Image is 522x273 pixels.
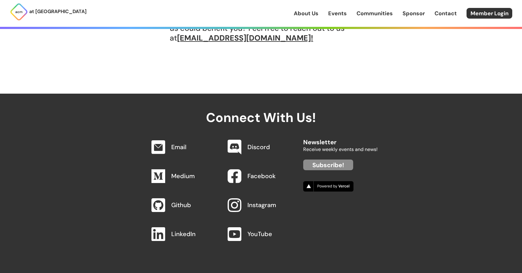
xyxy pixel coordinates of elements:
p: at [GEOGRAPHIC_DATA] [29,8,87,16]
img: Instagram [228,198,241,212]
a: Discord [247,143,270,151]
a: Github [171,201,191,209]
h2: Connect With Us! [145,94,378,125]
img: Discord [228,140,241,155]
a: Facebook [247,172,276,180]
a: About Us [294,9,318,17]
a: Member Login [467,8,512,19]
a: LinkedIn [171,230,196,238]
a: Medium [171,172,195,180]
a: YouTube [247,230,272,238]
a: Communities [357,9,393,17]
img: Facebook [228,169,241,183]
a: [EMAIL_ADDRESS][DOMAIN_NAME]! [177,33,313,43]
img: Github [151,198,165,212]
a: Instagram [247,201,276,209]
a: at [GEOGRAPHIC_DATA] [10,3,87,21]
h2: Newsletter [303,133,378,145]
img: YouTube [228,227,241,241]
a: Subscribe! [303,160,353,170]
img: LinkedIn [151,227,165,241]
img: ACM Logo [10,3,28,21]
img: Email [151,140,165,154]
a: Events [328,9,347,17]
img: Medium [151,169,165,183]
a: Email [171,143,186,151]
img: Vercel [303,181,353,192]
a: Contact [435,9,457,17]
p: Receive weekly events and news! [303,145,378,153]
a: Sponsor [403,9,425,17]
